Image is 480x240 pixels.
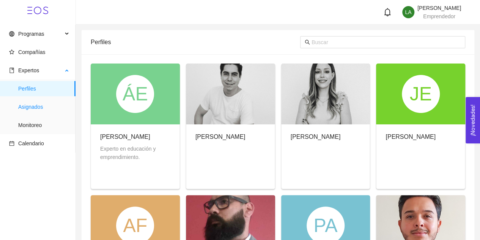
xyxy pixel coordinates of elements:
[18,118,69,133] span: Monitoreo
[18,81,69,96] span: Perfiles
[466,97,480,143] button: Open Feedback Widget
[116,75,154,113] div: ÁE
[423,13,455,19] span: Emprendedor
[405,6,411,18] span: LA
[305,40,310,45] span: search
[18,49,46,55] span: Compañías
[18,99,69,114] span: Asignados
[100,145,170,161] div: Experto en educación y emprendimiento.
[18,31,44,37] span: Programas
[417,5,461,11] span: [PERSON_NAME]
[9,31,14,37] span: global
[9,68,14,73] span: book
[100,132,170,141] div: [PERSON_NAME]
[312,38,461,46] input: Buscar
[291,132,341,141] div: [PERSON_NAME]
[9,49,14,55] span: star
[386,132,436,141] div: [PERSON_NAME]
[402,75,440,113] div: JE
[195,132,246,141] div: [PERSON_NAME]
[18,140,44,146] span: Calendario
[91,31,300,53] div: Perfiles
[18,67,39,73] span: Expertos
[9,141,14,146] span: calendar
[383,8,392,16] span: bell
